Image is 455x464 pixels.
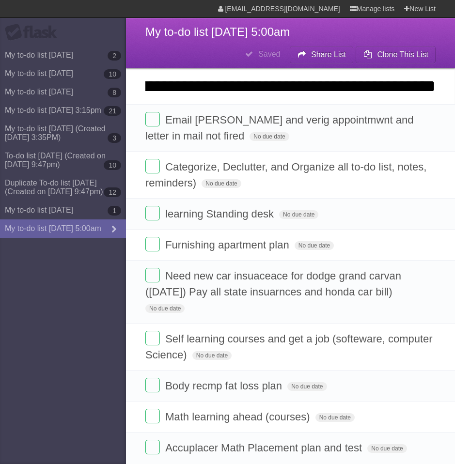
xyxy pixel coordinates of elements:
[145,237,160,251] label: Done
[104,69,121,79] b: 10
[165,442,364,454] span: Accuplacer Math Placement plan and test
[145,270,401,298] span: Need new car insuaceace for dodge grand carvan ([DATE]) Pay all state insuarnces and honda car bill)
[315,413,355,422] span: No due date
[104,187,121,197] b: 12
[108,51,121,61] b: 2
[145,114,413,142] span: Email [PERSON_NAME] and verig appointmwnt and letter in mail not fired
[165,208,276,220] span: learning Standing desk
[165,411,312,423] span: Math learning ahead (courses)
[145,206,160,220] label: Done
[145,333,433,361] span: Self learning courses and get a job (softeware, computer Science)
[165,380,284,392] span: Body recmp fat loss plan
[202,179,241,188] span: No due date
[145,440,160,454] label: Done
[145,331,160,345] label: Done
[145,304,185,313] span: No due date
[145,268,160,282] label: Done
[192,351,232,360] span: No due date
[145,409,160,423] label: Done
[104,106,121,116] b: 21
[145,112,160,126] label: Done
[250,132,289,141] span: No due date
[279,210,318,219] span: No due date
[367,444,407,453] span: No due date
[311,50,346,59] b: Share List
[258,50,280,58] b: Saved
[145,161,426,189] span: Categorize, Declutter, and Organize all to-do list, notes, reminders)
[104,160,121,170] b: 10
[356,46,436,63] button: Clone This List
[295,241,334,250] span: No due date
[108,88,121,97] b: 8
[108,206,121,216] b: 1
[108,133,121,143] b: 3
[145,25,290,38] span: My to-do list [DATE] 5:00am
[145,159,160,173] label: Done
[377,50,428,59] b: Clone This List
[290,46,354,63] button: Share List
[287,382,327,391] span: No due date
[165,239,292,251] span: Furnishing apartment plan
[5,24,63,41] div: Flask
[145,378,160,392] label: Done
